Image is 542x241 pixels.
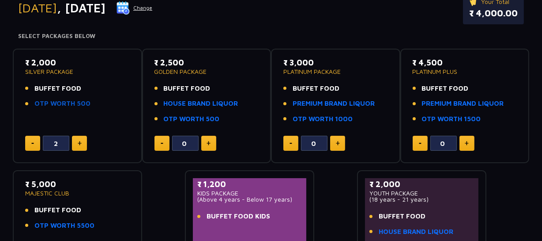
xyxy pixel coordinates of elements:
[197,196,302,203] p: (Above 4 years - Below 17 years)
[290,143,292,144] img: minus
[336,141,340,145] img: plus
[116,1,153,15] button: Change
[422,84,469,94] span: BUFFET FOOD
[154,57,259,69] p: ₹ 2,500
[34,205,81,215] span: BUFFET FOOD
[25,190,130,196] p: MAJESTIC CLUB
[469,7,518,20] p: ₹ 4,000.00
[283,57,388,69] p: ₹ 3,000
[293,114,353,124] a: OTP WORTH 1000
[57,0,105,15] span: , [DATE]
[161,143,163,144] img: minus
[379,227,453,237] a: HOUSE BRAND LIQUOR
[422,114,481,124] a: OTP WORTH 1500
[293,84,339,94] span: BUFFET FOOD
[465,141,469,145] img: plus
[34,99,90,109] a: OTP WORTH 500
[207,211,270,222] span: BUFFET FOOD KIDS
[25,178,130,190] p: ₹ 5,000
[369,190,474,196] p: YOUTH PACKAGE
[164,99,238,109] a: HOUSE BRAND LIQUOR
[369,178,474,190] p: ₹ 2,000
[25,57,130,69] p: ₹ 2,000
[413,57,517,69] p: ₹ 4,500
[164,114,220,124] a: OTP WORTH 500
[197,190,302,196] p: KIDS PACKAGE
[18,33,524,40] h4: Select Packages Below
[25,69,130,75] p: SILVER PACKAGE
[34,84,81,94] span: BUFFET FOOD
[413,69,517,75] p: PLATINUM PLUS
[379,211,425,222] span: BUFFET FOOD
[419,143,422,144] img: minus
[283,69,388,75] p: PLATINUM PACKAGE
[197,178,302,190] p: ₹ 1,200
[78,141,82,145] img: plus
[31,143,34,144] img: minus
[154,69,259,75] p: GOLDEN PACKAGE
[164,84,211,94] span: BUFFET FOOD
[207,141,211,145] img: plus
[18,0,57,15] span: [DATE]
[369,196,474,203] p: (18 years - 21 years)
[34,221,94,231] a: OTP WORTH 5500
[293,99,375,109] a: PREMIUM BRAND LIQUOR
[422,99,504,109] a: PREMIUM BRAND LIQUOR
